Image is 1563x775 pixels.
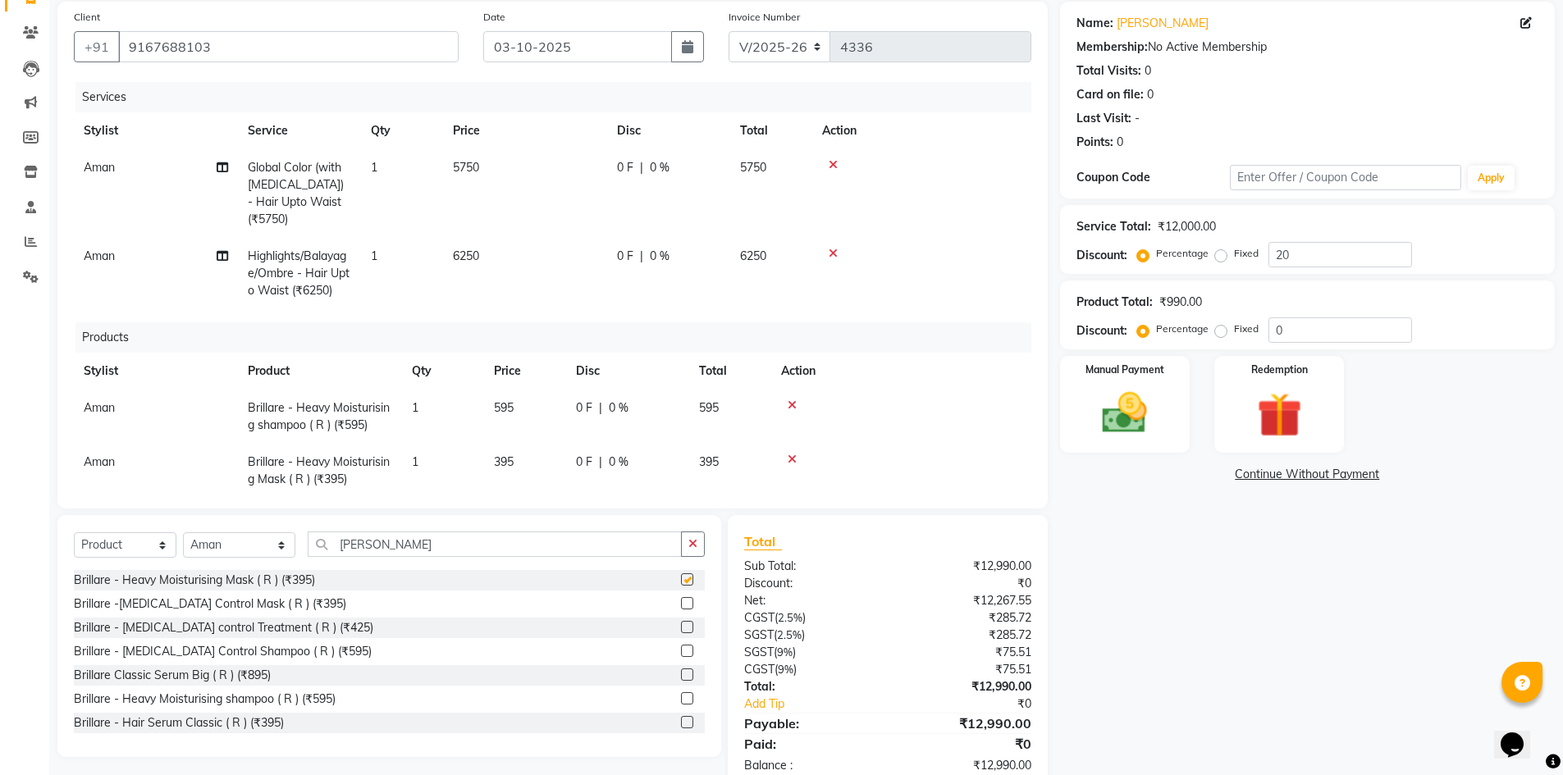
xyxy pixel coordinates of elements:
span: 1 [371,248,377,263]
span: 395 [699,454,719,469]
div: Service Total: [1076,218,1151,235]
span: 2.5% [778,611,802,624]
input: Search or Scan [308,531,682,557]
div: ₹285.72 [888,609,1044,627]
div: Total: [732,678,888,695]
span: CGST [744,662,775,677]
span: Brillare - Heavy Moisturising Mask ( R ) (₹395) [248,454,390,486]
span: 0 % [650,159,670,176]
label: Date [483,10,505,25]
label: Client [74,10,100,25]
span: 5750 [740,160,766,175]
span: Aman [84,160,115,175]
div: Points: [1076,134,1113,151]
div: ( ) [732,609,888,627]
div: Paid: [732,734,888,754]
div: Last Visit: [1076,110,1131,127]
th: Product [238,353,402,390]
div: ₹75.51 [888,661,1044,678]
div: ₹0 [888,575,1044,592]
div: Membership: [1076,39,1148,56]
div: ₹12,990.00 [888,757,1044,774]
div: Net: [732,592,888,609]
div: Services [75,82,1044,112]
div: ₹0 [914,695,1044,713]
span: | [599,399,602,417]
span: 595 [699,400,719,415]
a: Continue Without Payment [1063,466,1552,483]
button: Apply [1468,166,1515,190]
span: 0 % [609,454,628,471]
span: 6250 [740,248,766,263]
button: +91 [74,31,120,62]
label: Percentage [1156,321,1209,336]
th: Disc [566,353,689,390]
div: ₹12,990.00 [888,678,1044,695]
span: 1 [371,160,377,175]
span: 0 % [609,399,628,417]
span: 5750 [453,160,479,175]
span: 9% [778,663,793,676]
div: Coupon Code [1076,169,1231,186]
label: Fixed [1234,321,1259,336]
label: Percentage [1156,246,1209,261]
div: ( ) [732,644,888,661]
span: Total [744,533,782,550]
div: 0 [1147,86,1154,103]
div: Discount: [1076,247,1127,264]
th: Qty [402,353,484,390]
span: Aman [84,454,115,469]
span: 1 [412,400,418,415]
div: Name: [1076,15,1113,32]
span: | [640,248,643,265]
div: Products [75,322,1044,353]
div: Brillare Classic Serum Big ( R ) (₹895) [74,667,271,684]
div: Total Visits: [1076,62,1141,80]
div: ₹12,990.00 [888,713,1044,733]
div: ₹990.00 [1159,294,1202,311]
span: | [599,454,602,471]
span: Aman [84,248,115,263]
th: Stylist [74,112,238,149]
div: Brillare - Hair Serum Classic ( R ) (₹395) [74,714,284,732]
input: Enter Offer / Coupon Code [1230,165,1461,190]
label: Redemption [1251,362,1308,377]
a: Add Tip [732,695,913,713]
span: 395 [494,454,514,469]
div: ₹285.72 [888,627,1044,644]
span: 6250 [453,248,479,263]
span: 0 F [576,454,592,471]
div: ₹12,000.00 [1158,218,1216,235]
span: 2.5% [777,628,802,641]
span: 595 [494,400,514,415]
span: 1 [412,454,418,469]
div: Product Total: [1076,294,1153,311]
th: Disc [607,112,730,149]
img: _cash.svg [1088,387,1161,439]
th: Total [730,112,812,149]
div: Sub Total: [732,558,888,575]
span: 0 F [617,248,633,265]
span: Global Color (with [MEDICAL_DATA]) - Hair Upto Waist (₹5750) [248,160,344,226]
label: Fixed [1234,246,1259,261]
div: Discount: [1076,322,1127,340]
div: Brillare - [MEDICAL_DATA] control Treatment ( R ) (₹425) [74,619,373,636]
div: No Active Membership [1076,39,1538,56]
a: [PERSON_NAME] [1117,15,1209,32]
div: Balance : [732,757,888,774]
span: 0 F [617,159,633,176]
div: Brillare - Heavy Moisturising shampoo ( R ) (₹595) [74,691,336,708]
th: Price [484,353,566,390]
div: 0 [1117,134,1123,151]
span: Aman [84,400,115,415]
div: Discount: [732,575,888,592]
div: - [1135,110,1140,127]
th: Action [771,353,1031,390]
span: Highlights/Balayage/Ombre - Hair Upto Waist (₹6250) [248,248,350,298]
span: 0 F [576,399,592,417]
label: Invoice Number [729,10,800,25]
div: Brillare - [MEDICAL_DATA] Control Shampoo ( R ) (₹595) [74,643,372,660]
span: 9% [777,645,793,659]
div: ₹12,990.00 [888,558,1044,575]
span: | [640,159,643,176]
